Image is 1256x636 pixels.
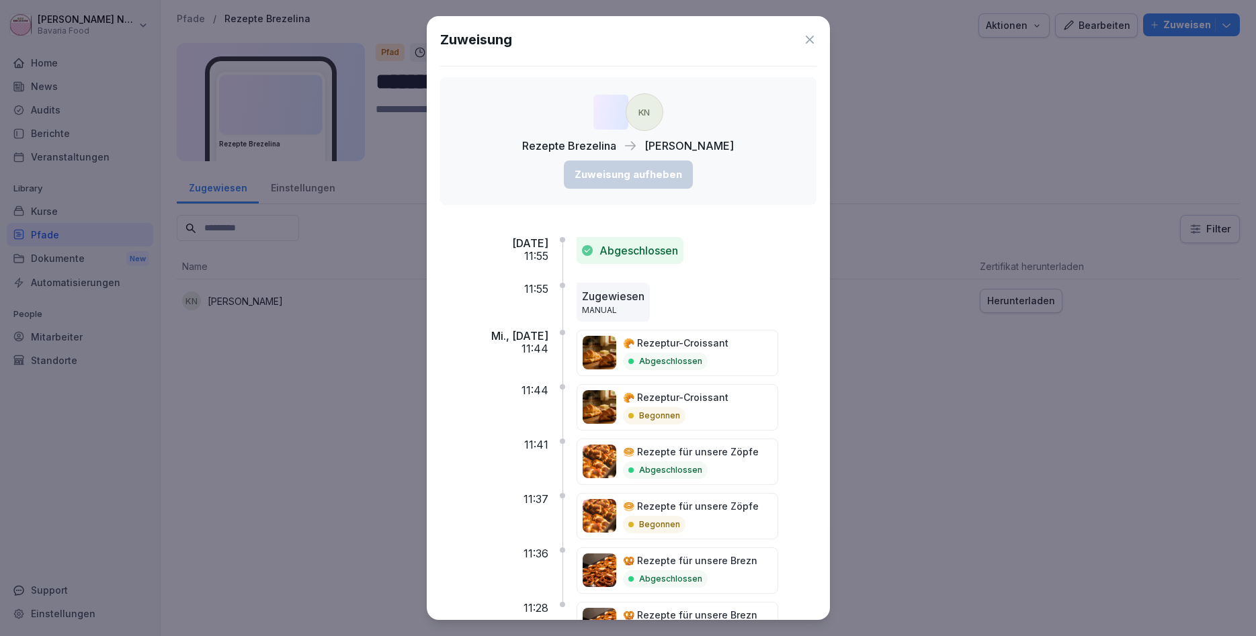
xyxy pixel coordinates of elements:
[524,439,548,451] p: 11:41
[575,167,682,182] div: Zuweisung aufheben
[524,283,548,296] p: 11:55
[623,608,757,622] p: 🥨 Rezepte für unsere Brezn
[639,464,702,476] p: Abgeschlossen
[623,553,757,567] p: 🥨 Rezepte für unsere Brezn
[583,553,616,587] img: wxm90gn7bi8v0z1otajcw90g.png
[512,237,548,250] p: [DATE]
[639,573,702,585] p: Abgeschlossen
[644,138,734,154] p: [PERSON_NAME]
[626,93,663,131] div: KN
[524,602,548,615] p: 11:28
[623,390,728,404] p: 🥐 Rezeptur-Croissant
[521,384,548,397] p: 11:44
[623,336,728,350] p: 🥐 Rezeptur-Croissant
[524,493,548,506] p: 11:37
[623,445,759,459] p: 🥯 Rezepte für unsere Zöpfe
[524,250,548,263] p: 11:55
[582,288,644,304] p: Zugewiesen
[599,242,678,259] p: Abgeschlossen
[583,445,616,478] img: g80a8fc6kexzniuu9it64ulf.png
[564,161,693,189] button: Zuweisung aufheben
[583,390,616,424] img: uhtymuwb888vgz1ed1ergwse.png
[583,499,616,533] img: g80a8fc6kexzniuu9it64ulf.png
[522,138,616,154] p: Rezepte Brezelina
[639,410,680,422] p: Begonnen
[639,518,680,531] p: Begonnen
[639,355,702,367] p: Abgeschlossen
[582,304,644,316] p: MANUAL
[583,336,616,369] img: uhtymuwb888vgz1ed1ergwse.png
[521,343,548,355] p: 11:44
[491,330,548,343] p: Mi., [DATE]
[623,499,759,513] p: 🥯 Rezepte für unsere Zöpfe
[440,30,512,50] h1: Zuweisung
[524,547,548,560] p: 11:36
